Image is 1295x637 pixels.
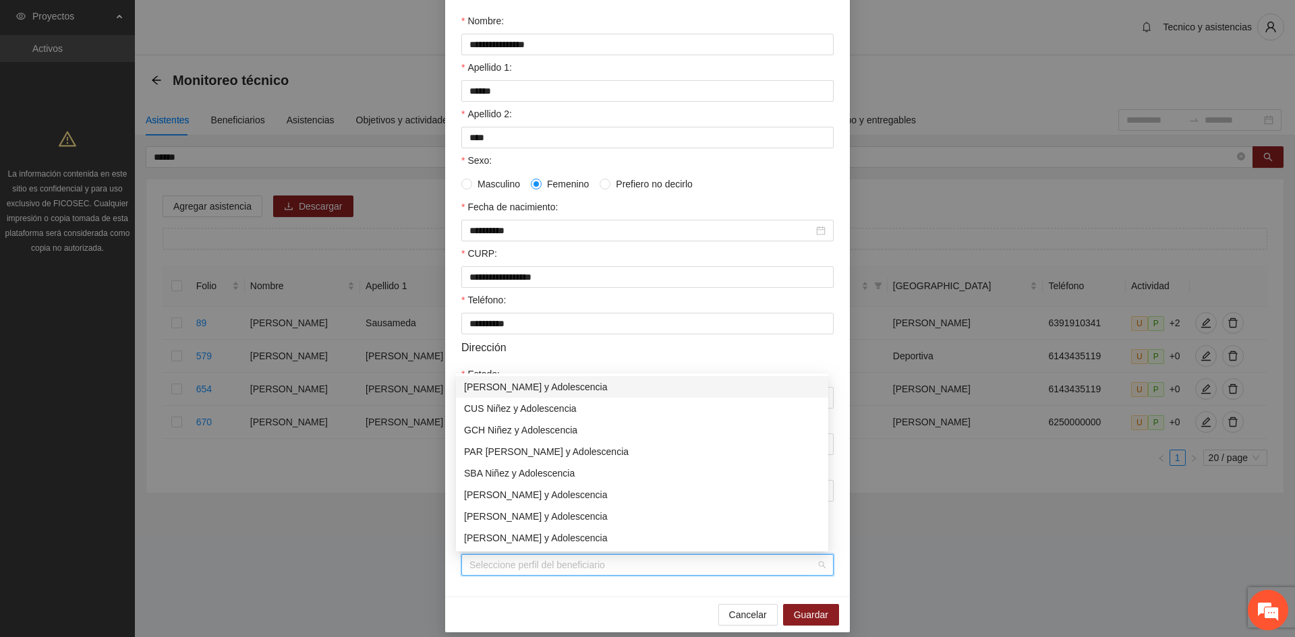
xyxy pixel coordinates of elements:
[469,223,813,238] input: Fecha de nacimiento:
[70,69,227,86] div: Chatee con nosotros ahora
[461,34,834,55] input: Nombre:
[794,607,828,622] span: Guardar
[464,444,820,459] div: PAR [PERSON_NAME] y Adolescencia
[461,60,512,75] label: Apellido 1:
[461,13,504,28] label: Nombre:
[464,487,820,502] div: [PERSON_NAME] y Adolescencia
[461,200,558,214] label: Fecha de nacimiento:
[456,398,828,419] div: CUS Niñez y Adolescencia
[461,293,506,307] label: Teléfono:
[456,506,828,527] div: GRR Niñez y Adolescencia
[461,266,834,288] input: CURP:
[464,423,820,437] div: GCH Niñez y Adolescencia
[464,530,820,545] div: [PERSON_NAME] y Adolescencia
[729,607,767,622] span: Cancelar
[472,177,525,191] span: Masculino
[461,80,834,102] input: Apellido 1:
[456,484,828,506] div: GyC Niñez y Adolescencia
[461,313,834,334] input: Teléfono:
[461,367,500,382] label: Estado:
[718,604,778,626] button: Cancelar
[461,153,492,168] label: Sexo:
[461,339,507,356] span: Dirección
[456,462,828,484] div: SBA Niñez y Adolescencia
[542,177,594,191] span: Femenino
[221,7,254,39] div: Minimizar ventana de chat en vivo
[461,127,834,148] input: Apellido 2:
[456,441,828,462] div: PAR Niñez y Adolescencia
[610,177,698,191] span: Prefiero no decirlo
[461,246,497,261] label: CURP:
[7,368,257,415] textarea: Escriba su mensaje y pulse “Intro”
[456,376,828,398] div: CHT Niñez y Adolescencia
[464,466,820,481] div: SBA Niñez y Adolescencia
[469,555,816,575] input: Perfil de beneficiario
[456,419,828,441] div: GCH Niñez y Adolescencia
[464,401,820,416] div: CUS Niñez y Adolescencia
[783,604,839,626] button: Guardar
[464,509,820,524] div: [PERSON_NAME] y Adolescencia
[464,380,820,394] div: [PERSON_NAME] y Adolescencia
[456,527,828,549] div: CHI Niñez y Adolescencia
[78,180,186,316] span: Estamos en línea.
[461,107,512,121] label: Apellido 2:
